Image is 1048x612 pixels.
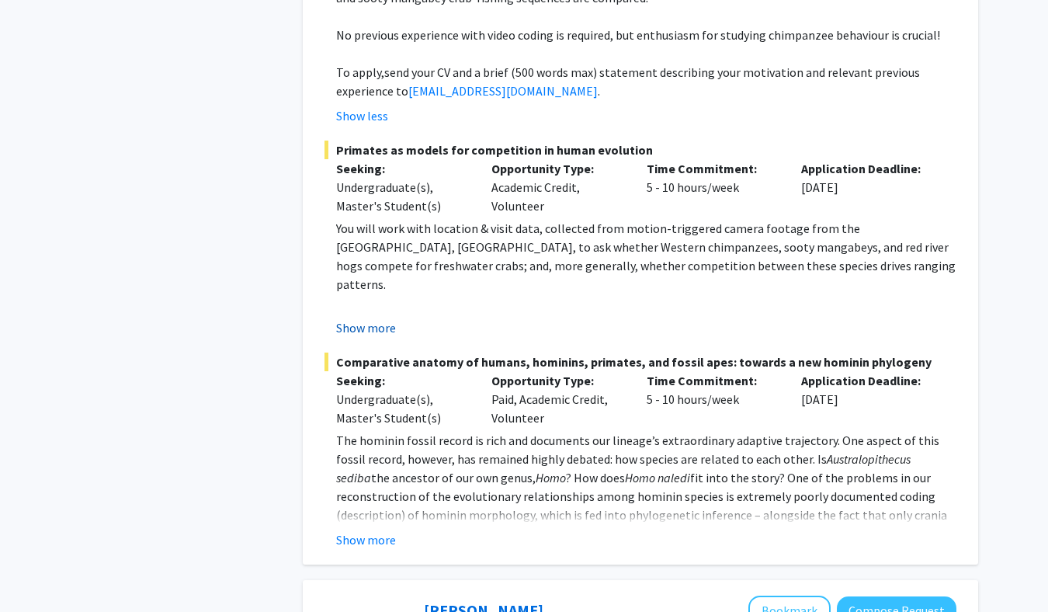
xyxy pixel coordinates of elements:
[336,390,468,427] div: Undergraduate(s), Master's Student(s)
[598,83,600,99] span: .
[324,353,956,371] span: Comparative anatomy of humans, hominins, primates, and fossil apes: towards a new hominin phylogeny
[801,371,933,390] p: Application Deadline:
[647,159,779,178] p: Time Commitment:
[491,159,623,178] p: Opportunity Type:
[635,371,790,427] div: 5 - 10 hours/week
[491,371,623,390] p: Opportunity Type:
[324,141,956,159] span: Primates as models for competition in human evolution
[625,470,690,485] em: Homo naledi
[336,530,396,549] button: Show more
[801,159,933,178] p: Application Deadline:
[635,159,790,215] div: 5 - 10 hours/week
[336,106,388,125] button: Show less
[336,318,396,337] button: Show more
[789,371,945,427] div: [DATE]
[336,64,920,99] span: send your CV and a brief (500 words max) statement describing your motivation and relevant previo...
[336,159,468,178] p: Seeking:
[336,26,956,44] p: No previous experience with video coding is required, but enthusiasm for studying chimpanzee beha...
[336,178,468,215] div: Undergraduate(s), Master's Student(s)
[336,431,956,543] p: The hominin fossil record is rich and documents our lineage’s extraordinary adaptive trajectory. ...
[336,219,956,294] p: You will work with location & visit data, collected from motion-triggered camera footage from the...
[480,159,635,215] div: Academic Credit, Volunteer
[536,470,566,485] em: Homo
[789,159,945,215] div: [DATE]
[336,371,468,390] p: Seeking:
[408,83,598,99] a: [EMAIL_ADDRESS][DOMAIN_NAME]
[12,542,66,600] iframe: Chat
[480,371,635,427] div: Paid, Academic Credit, Volunteer
[336,63,956,100] p: To apply,
[647,371,779,390] p: Time Commitment:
